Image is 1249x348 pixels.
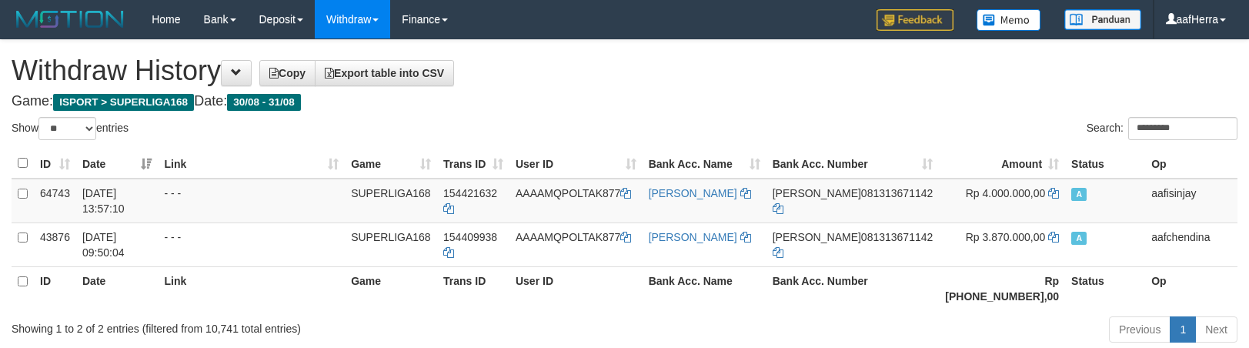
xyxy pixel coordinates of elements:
h1: Withdraw History [12,55,1237,86]
td: 081313671142 [766,223,940,266]
th: ID: activate to sort column ascending [34,149,76,179]
span: [PERSON_NAME] [773,231,861,243]
td: 081313671142 [766,179,940,223]
th: Op [1145,149,1237,179]
td: 154421632 [437,179,509,223]
th: ID [34,266,76,310]
img: panduan.png [1064,9,1141,30]
td: 64743 [34,179,76,223]
th: Bank Acc. Name [643,266,766,310]
a: [PERSON_NAME] [649,231,737,243]
a: [PERSON_NAME] [649,187,737,199]
th: Link [158,266,345,310]
th: Bank Acc. Number: activate to sort column ascending [766,149,940,179]
span: Approved - Marked by aafounsreynich [1071,232,1087,245]
td: [DATE] 13:57:10 [76,179,159,223]
span: Approved - Marked by aafsengchandara [1071,188,1087,201]
a: Next [1195,316,1237,343]
div: Showing 1 to 2 of 2 entries (filtered from 10,741 total entries) [12,315,509,336]
td: [DATE] 09:50:04 [76,223,159,266]
th: Status [1065,149,1145,179]
th: Game [345,266,437,310]
span: Rp 3.870.000,00 [966,231,1046,243]
td: 154409938 [437,223,509,266]
label: Show entries [12,117,129,140]
th: Bank Acc. Number [766,266,940,310]
img: Button%20Memo.svg [977,9,1041,31]
img: Feedback.jpg [877,9,953,31]
span: Export table into CSV [325,67,444,79]
input: Search: [1128,117,1237,140]
th: Link: activate to sort column ascending [158,149,345,179]
span: [PERSON_NAME] [773,187,861,199]
span: Copy [269,67,306,79]
td: SUPERLIGA168 [345,223,437,266]
th: Trans ID: activate to sort column ascending [437,149,509,179]
strong: Rp [PHONE_NUMBER],00 [945,275,1059,303]
th: Date: activate to sort column ascending [76,149,159,179]
td: - - - [158,223,345,266]
th: Date [76,266,159,310]
th: User ID [509,266,643,310]
th: Op [1145,266,1237,310]
td: AAAAMQPOLTAK877 [509,223,643,266]
td: SUPERLIGA168 [345,179,437,223]
td: aafchendina [1145,223,1237,266]
a: 1 [1170,316,1196,343]
label: Search: [1087,117,1237,140]
th: Trans ID [437,266,509,310]
th: Game: activate to sort column ascending [345,149,437,179]
span: Rp 4.000.000,00 [966,187,1046,199]
th: Status [1065,266,1145,310]
img: MOTION_logo.png [12,8,129,31]
span: 30/08 - 31/08 [227,94,301,111]
td: 43876 [34,223,76,266]
a: Export table into CSV [315,60,454,86]
select: Showentries [38,117,96,140]
h4: Game: Date: [12,94,1237,109]
th: User ID: activate to sort column ascending [509,149,643,179]
td: aafisinjay [1145,179,1237,223]
span: ISPORT > SUPERLIGA168 [53,94,194,111]
th: Bank Acc. Name: activate to sort column ascending [643,149,766,179]
td: AAAAMQPOLTAK877 [509,179,643,223]
a: Copy [259,60,316,86]
td: - - - [158,179,345,223]
th: Amount: activate to sort column ascending [939,149,1065,179]
a: Previous [1109,316,1171,343]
